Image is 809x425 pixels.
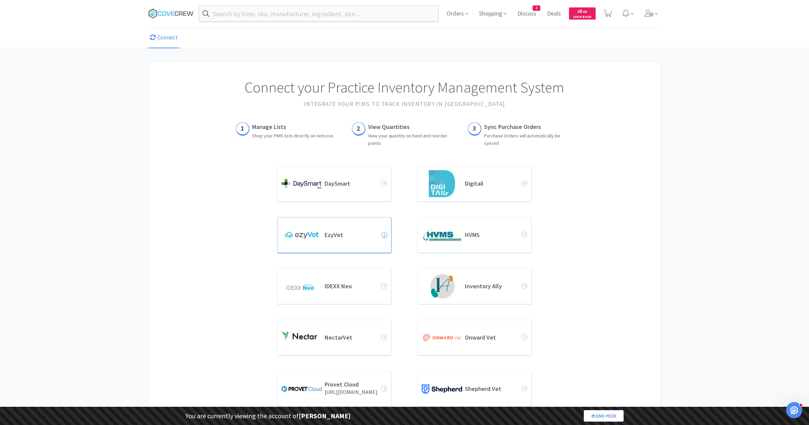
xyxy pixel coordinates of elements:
h2: Integrate your PIMS to track inventory in [GEOGRAPHIC_DATA] [169,100,640,109]
h4: EzyVet [325,231,381,239]
a: Connect [148,28,179,48]
strong: [PERSON_NAME] [299,411,351,420]
h3: Manage Lists [252,122,333,132]
h4: HVMS [465,231,521,239]
img: bf098c5ced924ae6935cda02a12f4fbd_74.png [281,179,322,189]
img: 9c4a054e320a45909acec98eff739457_81.png [422,384,462,394]
a: EzyVet [277,217,392,254]
img: 9b4401865b3e462abed0263275473d06_71.jpg [422,333,462,342]
a: Digitail [417,166,532,202]
input: Search by item, sku, manufacturer, ingredient, size... [199,6,438,21]
span: Cash Back [573,15,592,20]
a: Shepherd Vet [417,371,532,407]
p: Purchase Orders will automatically be synced [484,132,573,147]
img: f42fa9d76cc8426e86f1552c1cc07d49_37.jpg [422,229,462,241]
h4: IDEXX Neo [325,283,381,290]
a: Deals [544,11,564,17]
span: 2 [533,6,540,10]
h4: Onward Vet [465,334,521,341]
a: HVMS [417,217,532,254]
a: Inventory Ally [417,268,532,305]
h4: DaySmart [325,180,381,187]
h3: View Quantities [368,122,457,132]
h3: Sync Purchase Orders [484,122,573,132]
a: Provet Cloud[URL][DOMAIN_NAME] [277,371,392,407]
h5: [URL][DOMAIN_NAME] [325,388,381,397]
a: $0.00Cash Back [569,4,596,23]
h1: Connect your Practice Inventory Management System [169,76,640,99]
h5: 1 [241,123,244,134]
span: $ [577,9,579,14]
h5: 2 [357,123,360,134]
img: 6a098d29df8442dcaff5cc452bd93bac_87.png [281,229,322,242]
a: Discuss2 [515,11,539,17]
span: . 00 [582,9,587,14]
a: IDEXX Neo [277,268,392,305]
img: d8a74882713747e9a59b278a778182a5_84.png [281,329,322,346]
h4: NectarVet [325,334,381,341]
a: Onward Vet [417,320,532,356]
h5: 3 [473,123,476,134]
a: End Peek [584,410,624,422]
h4: Shepherd Vet [465,385,521,393]
p: View your quantity on hand and reorder points [368,132,457,147]
iframe: Intercom live chat [786,402,802,418]
h4: Digitail [465,180,521,187]
img: 346c0a27c7fc4e73b18e6fb6a05c82cf_83.png [428,273,455,300]
a: DaySmart [277,166,392,202]
span: 0 [577,8,587,14]
p: You are currently viewing the account of [185,410,351,421]
img: bf590e19e9af4811b4bff446b9b12c35_35.png [281,386,322,392]
img: 83a5503412444d67a5f04f945b7e0c10_1.png [281,280,322,293]
h4: Provet Cloud [325,381,381,388]
h4: Inventory Ally [465,283,521,290]
img: 098bebcf380d4484827500cb08923cf0_73.png [429,170,455,197]
p: Shop your PIMS lists directly on Vetcove [252,132,333,139]
a: NectarVet [277,320,392,356]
